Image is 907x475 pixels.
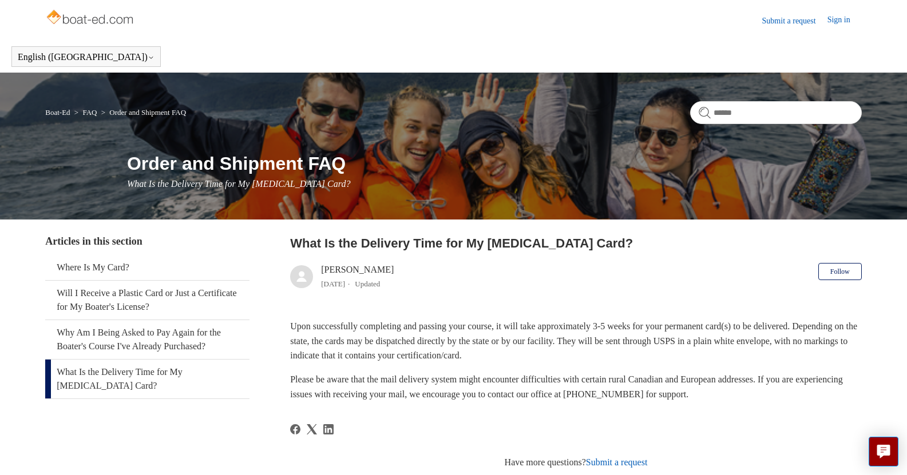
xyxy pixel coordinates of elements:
button: Live chat [869,437,898,466]
h2: What Is the Delivery Time for My Boating Card? [290,234,862,253]
a: X Corp [307,424,317,434]
svg: Share this page on X Corp [307,424,317,434]
a: Boat-Ed [45,108,70,117]
button: Follow Article [818,263,862,280]
div: [PERSON_NAME] [321,263,394,290]
a: Submit a request [762,15,827,27]
a: Where Is My Card? [45,255,249,280]
span: Articles in this section [45,235,142,247]
a: Order and Shipment FAQ [109,108,186,117]
li: Updated [355,280,380,288]
a: Why Am I Being Asked to Pay Again for the Boater's Course I've Already Purchased? [45,320,249,359]
a: What Is the Delivery Time for My [MEDICAL_DATA] Card? [45,360,249,398]
svg: Share this page on LinkedIn [323,424,334,434]
p: Upon successfully completing and passing your course, it will take approximately 3-5 weeks for yo... [290,319,862,363]
li: Boat-Ed [45,108,72,117]
a: FAQ [82,108,97,117]
li: Order and Shipment FAQ [99,108,186,117]
a: LinkedIn [323,424,334,434]
a: Submit a request [586,457,648,467]
input: Search [690,101,862,124]
a: Sign in [827,14,862,27]
div: Have more questions? [290,456,862,469]
time: 05/09/2024, 13:28 [321,280,345,288]
h1: Order and Shipment FAQ [127,150,862,177]
a: Will I Receive a Plastic Card or Just a Certificate for My Boater's License? [45,281,249,320]
li: FAQ [72,108,99,117]
svg: Share this page on Facebook [290,424,300,434]
span: What Is the Delivery Time for My [MEDICAL_DATA] Card? [127,179,350,189]
a: Facebook [290,424,300,434]
button: English ([GEOGRAPHIC_DATA]) [18,52,155,62]
img: Boat-Ed Help Center home page [45,7,136,30]
p: Please be aware that the mail delivery system might encounter difficulties with certain rural Can... [290,372,862,401]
